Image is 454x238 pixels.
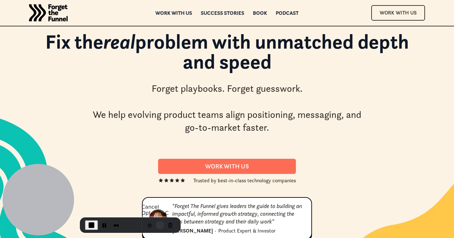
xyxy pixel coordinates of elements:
a: Work With us [158,159,296,174]
div: Forget playbooks. Forget guesswork. We help evolving product teams align positioning, messaging, ... [90,82,364,134]
a: Work With Us [371,5,425,20]
a: Podcast [276,11,299,15]
div: "Forget The Funnel gives leaders the guide to building an impactful, informed growth strategy, co... [172,202,305,225]
a: Book [253,11,267,15]
div: [PERSON_NAME] [172,227,213,234]
h1: Fix the problem with unmatched depth and speed [39,32,415,78]
div: Work With us [166,163,288,170]
div: Product Expert & Investor [218,227,276,234]
div: · [215,227,216,234]
a: Work with us [156,11,192,15]
a: Success Stories [201,11,244,15]
div: Trusted by best-in-class technology companies [193,176,296,184]
em: real [103,29,135,54]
